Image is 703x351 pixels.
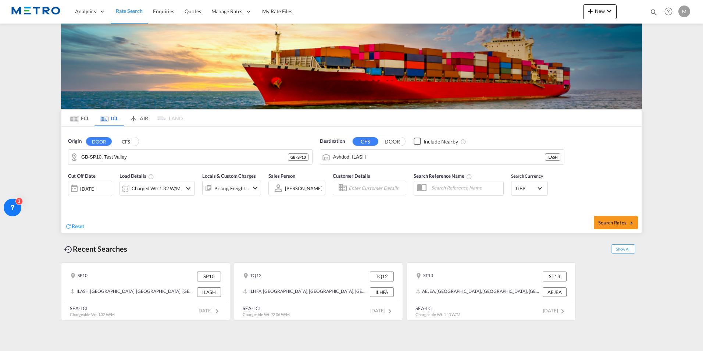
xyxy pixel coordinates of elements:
[594,216,638,229] button: Search Ratesicon-arrow-right
[428,182,503,193] input: Search Reference Name
[251,184,260,192] md-icon: icon-chevron-down
[70,287,195,297] div: ILASH, Ashdod, Israel, Levante, Middle East
[370,272,394,281] div: TQ12
[424,138,458,145] div: Include Nearby
[68,195,74,205] md-datepicker: Select
[197,287,221,297] div: ILASH
[202,173,256,179] span: Locals & Custom Charges
[545,153,560,161] div: ILASH
[61,262,230,320] recent-search-card: SP10 SP10ILASH, [GEOGRAPHIC_DATA], [GEOGRAPHIC_DATA], [GEOGRAPHIC_DATA], [GEOGRAPHIC_DATA] ILASHS...
[333,173,370,179] span: Customer Details
[132,183,181,194] div: Charged Wt: 1.32 W/M
[290,155,306,160] span: GB - SP10
[243,312,290,317] span: Chargeable Wt. 72.06 W/M
[119,181,195,196] div: Charged Wt: 1.32 W/Micon-chevron-down
[415,312,460,317] span: Chargeable Wt. 1.43 W/M
[234,262,403,320] recent-search-card: TQ12 TQ12ILHFA, [GEOGRAPHIC_DATA], [GEOGRAPHIC_DATA], [GEOGRAPHIC_DATA], [GEOGRAPHIC_DATA] ILHFAS...
[68,173,96,179] span: Cut Off Date
[353,137,378,146] button: CFS
[460,139,466,145] md-icon: Unchecked: Ignores neighbouring ports when fetching rates.Checked : Includes neighbouring ports w...
[416,287,541,297] div: AEJEA, Jebel Ali, United Arab Emirates, Middle East, Middle East
[543,287,567,297] div: AEJEA
[243,305,290,312] div: SEA-LCL
[184,184,193,193] md-icon: icon-chevron-down
[370,287,394,297] div: ILHFA
[284,183,323,194] md-select: Sales Person: Marcel Thomas
[628,220,634,226] md-icon: icon-arrow-right
[243,287,368,297] div: ILHFA, Haifa, Israel, Levante, Middle East
[197,272,221,281] div: SP10
[124,110,153,126] md-tab-item: AIR
[70,272,88,281] div: SP10
[61,24,642,109] img: LCL+%26+FCL+BACKGROUND.png
[213,307,221,316] md-icon: icon-chevron-right
[662,5,675,18] span: Help
[153,8,174,14] span: Enquiries
[605,7,614,15] md-icon: icon-chevron-down
[662,5,678,18] div: Help
[81,152,288,163] input: Search by Door
[379,137,405,146] button: DOOR
[72,223,84,229] span: Reset
[61,127,642,233] div: Origin DOOR CFS GB-SP10, Test ValleyDestination CFS DOORCheckbox No Ink Unchecked: Ignores neighb...
[678,6,690,17] div: M
[370,308,394,313] span: [DATE]
[243,272,261,281] div: TQ12
[148,174,154,180] md-icon: Chargeable Weight
[320,138,345,145] span: Destination
[202,181,261,195] div: Pickup Freight Origin Destinationicon-chevron-down
[197,308,221,313] span: [DATE]
[515,183,544,194] md-select: Select Currency: £ GBPUnited Kingdom Pound
[70,312,115,317] span: Chargeable Wt. 1.32 W/M
[586,8,614,14] span: New
[116,8,143,14] span: Rate Search
[11,3,61,20] img: 25181f208a6c11efa6aa1bf80d4cef53.png
[416,272,433,281] div: ST13
[349,182,404,194] input: Enter Customer Details
[586,7,595,15] md-icon: icon-plus 400-fg
[61,241,130,257] div: Recent Searches
[68,181,112,196] div: [DATE]
[516,185,536,192] span: GBP
[511,173,543,179] span: Search Currency
[113,137,139,146] button: CFS
[611,244,635,253] span: Show All
[64,245,73,254] md-icon: icon-backup-restore
[75,8,96,15] span: Analytics
[268,173,295,179] span: Sales Person
[70,305,115,312] div: SEA-LCL
[414,138,458,145] md-checkbox: Checkbox No Ink
[65,110,183,126] md-pagination-wrapper: Use the left and right arrow keys to navigate between tabs
[598,220,634,226] span: Search Rates
[558,307,567,316] md-icon: icon-chevron-right
[211,8,243,15] span: Manage Rates
[285,185,322,191] div: [PERSON_NAME]
[650,8,658,16] md-icon: icon-magnify
[119,173,154,179] span: Load Details
[650,8,658,19] div: icon-magnify
[466,174,472,180] md-icon: Your search will be saved by the below given name
[68,150,312,164] md-input-container: GB-SP10, Test Valley
[543,272,567,281] div: ST13
[414,173,472,179] span: Search Reference Name
[333,152,545,163] input: Search by Port
[86,137,112,146] button: DOOR
[415,305,460,312] div: SEA-LCL
[129,114,138,120] md-icon: icon-airplane
[262,8,292,14] span: My Rate Files
[543,308,567,313] span: [DATE]
[407,262,576,320] recent-search-card: ST13 ST13AEJEA, [GEOGRAPHIC_DATA], [GEOGRAPHIC_DATA], [GEOGRAPHIC_DATA], [GEOGRAPHIC_DATA] AEJEAS...
[214,183,249,194] div: Pickup Freight Origin Destination
[583,4,617,19] button: icon-plus 400-fgNewicon-chevron-down
[94,110,124,126] md-tab-item: LCL
[65,110,94,126] md-tab-item: FCL
[185,8,201,14] span: Quotes
[320,150,564,164] md-input-container: Ashdod, ILASH
[65,223,72,230] md-icon: icon-refresh
[385,307,394,316] md-icon: icon-chevron-right
[65,223,84,231] div: icon-refreshReset
[68,138,81,145] span: Origin
[80,185,95,192] div: [DATE]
